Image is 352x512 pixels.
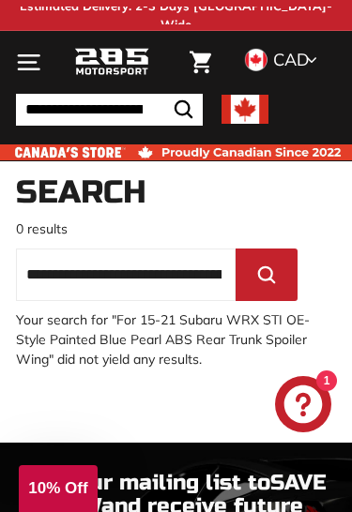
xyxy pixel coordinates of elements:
[28,479,87,497] span: 10% Off
[16,248,236,301] input: Search
[16,94,203,126] input: Search
[16,175,336,210] h1: Search
[273,49,309,70] span: CAD
[16,310,336,369] p: Your search for "For 15-21 Subaru WRX STI OE-Style Painted Blue Pearl ABS Rear Trunk Spoiler Wing...
[19,465,98,512] div: 10% Off
[74,46,149,78] img: Logo_285_Motorsport_areodynamics_components
[269,376,337,437] inbox-online-store-chat: Shopify online store chat
[180,36,221,89] a: Cart
[16,219,336,239] p: 0 results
